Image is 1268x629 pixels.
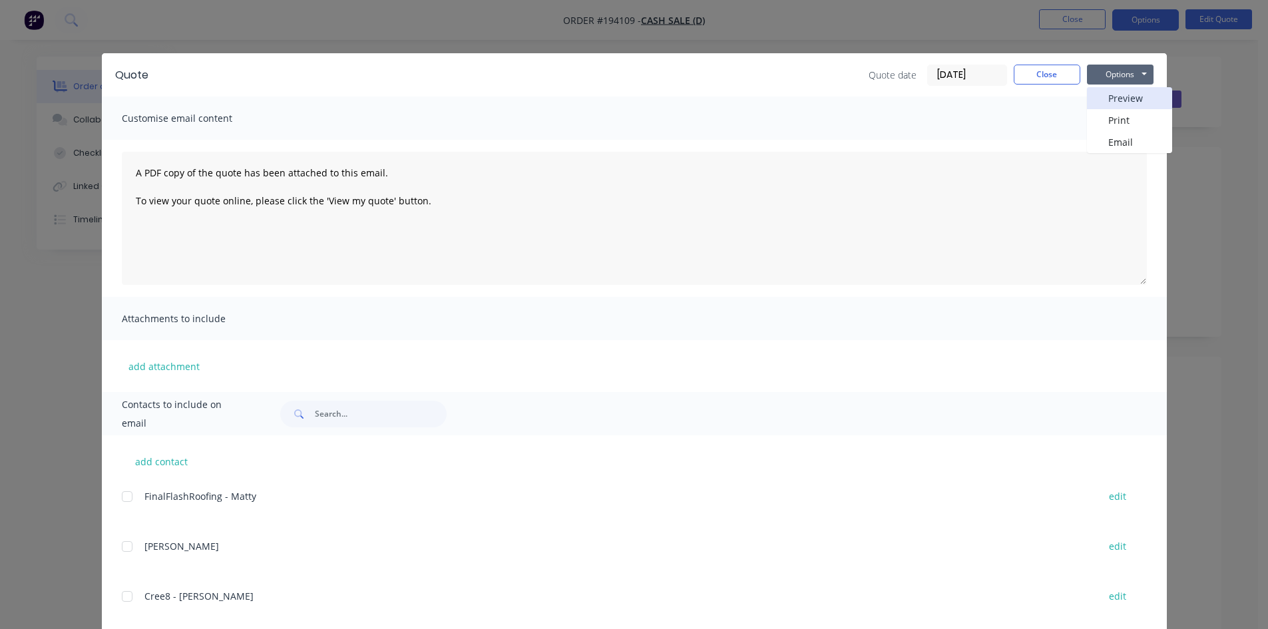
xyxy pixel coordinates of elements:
[122,109,268,128] span: Customise email content
[1101,587,1134,605] button: edit
[869,68,917,82] span: Quote date
[122,152,1147,285] textarea: A PDF copy of the quote has been attached to this email. To view your quote online, please click ...
[144,490,256,503] span: FinalFlashRoofing - Matty
[122,356,206,376] button: add attachment
[122,310,268,328] span: Attachments to include
[1087,65,1154,85] button: Options
[1014,65,1080,85] button: Close
[115,67,148,83] div: Quote
[122,395,248,433] span: Contacts to include on email
[315,401,447,427] input: Search...
[1087,109,1172,131] button: Print
[1087,87,1172,109] button: Preview
[144,590,254,602] span: Cree8 - [PERSON_NAME]
[1101,537,1134,555] button: edit
[144,540,219,552] span: [PERSON_NAME]
[122,451,202,471] button: add contact
[1087,131,1172,153] button: Email
[1101,487,1134,505] button: edit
